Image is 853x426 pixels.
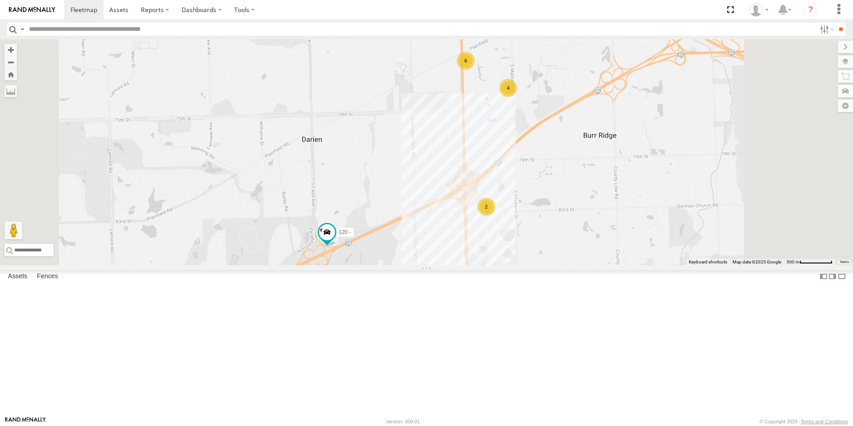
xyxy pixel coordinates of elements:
label: Hide Summary Table [837,270,846,283]
label: Measure [4,85,17,97]
img: rand-logo.svg [9,7,55,13]
button: Zoom Home [4,68,17,80]
label: Map Settings [838,100,853,112]
label: Search Query [19,23,26,36]
button: Keyboard shortcuts [689,259,727,265]
div: 2 [477,198,495,216]
button: Zoom out [4,56,17,68]
label: Fences [33,270,62,283]
div: Ed Pruneda [746,3,772,17]
button: Drag Pegman onto the map to open Street View [4,221,22,239]
span: 500 m [787,259,799,264]
a: Terms and Conditions [801,419,848,424]
div: 4 [499,79,517,97]
a: Terms (opens in new tab) [840,260,849,264]
label: Dock Summary Table to the Left [819,270,828,283]
label: Search Filter Options [816,23,836,36]
span: 120 - [339,229,351,235]
label: Assets [4,270,32,283]
label: Dock Summary Table to the Right [828,270,837,283]
button: Map Scale: 500 m per 70 pixels [784,259,835,265]
a: Visit our Website [5,417,46,426]
div: Version: 309.01 [386,419,420,424]
i: ? [803,3,818,17]
div: © Copyright 2025 - [759,419,848,424]
div: 6 [457,52,475,70]
span: Map data ©2025 Google [733,259,781,264]
button: Zoom in [4,44,17,56]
